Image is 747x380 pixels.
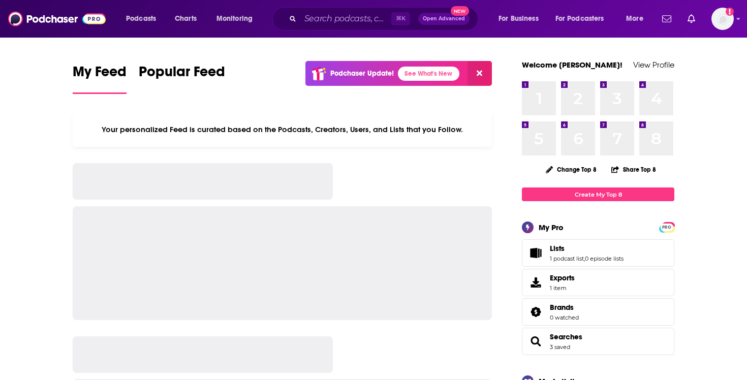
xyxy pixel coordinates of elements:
[300,11,391,27] input: Search podcasts, credits, & more...
[73,63,127,94] a: My Feed
[550,314,579,321] a: 0 watched
[711,8,734,30] button: Show profile menu
[139,63,225,94] a: Popular Feed
[550,273,575,282] span: Exports
[499,12,539,26] span: For Business
[711,8,734,30] img: User Profile
[522,187,674,201] a: Create My Top 8
[550,303,579,312] a: Brands
[525,305,546,319] a: Brands
[711,8,734,30] span: Logged in as melrosepr
[282,7,488,30] div: Search podcasts, credits, & more...
[550,332,582,341] a: Searches
[525,334,546,349] a: Searches
[216,12,253,26] span: Monitoring
[658,10,675,27] a: Show notifications dropdown
[550,284,575,292] span: 1 item
[209,11,266,27] button: open menu
[73,112,492,147] div: Your personalized Feed is curated based on the Podcasts, Creators, Users, and Lists that you Follow.
[391,12,410,25] span: ⌘ K
[550,343,570,351] a: 3 saved
[418,13,470,25] button: Open AdvancedNew
[522,298,674,326] span: Brands
[330,69,394,78] p: Podchaser Update!
[550,244,565,253] span: Lists
[550,303,574,312] span: Brands
[619,11,656,27] button: open menu
[550,255,584,262] a: 1 podcast list
[451,6,469,16] span: New
[525,275,546,290] span: Exports
[539,223,564,232] div: My Pro
[555,12,604,26] span: For Podcasters
[540,163,603,176] button: Change Top 8
[626,12,643,26] span: More
[683,10,699,27] a: Show notifications dropdown
[175,12,197,26] span: Charts
[584,255,585,262] span: ,
[525,246,546,260] a: Lists
[661,223,673,231] a: PRO
[522,269,674,296] a: Exports
[119,11,169,27] button: open menu
[139,63,225,86] span: Popular Feed
[168,11,203,27] a: Charts
[73,63,127,86] span: My Feed
[633,60,674,70] a: View Profile
[726,8,734,16] svg: Add a profile image
[398,67,459,81] a: See What's New
[611,160,657,179] button: Share Top 8
[661,224,673,231] span: PRO
[550,244,624,253] a: Lists
[522,60,622,70] a: Welcome [PERSON_NAME]!
[522,239,674,267] span: Lists
[126,12,156,26] span: Podcasts
[549,11,619,27] button: open menu
[522,328,674,355] span: Searches
[423,16,465,21] span: Open Advanced
[8,9,106,28] img: Podchaser - Follow, Share and Rate Podcasts
[585,255,624,262] a: 0 episode lists
[491,11,551,27] button: open menu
